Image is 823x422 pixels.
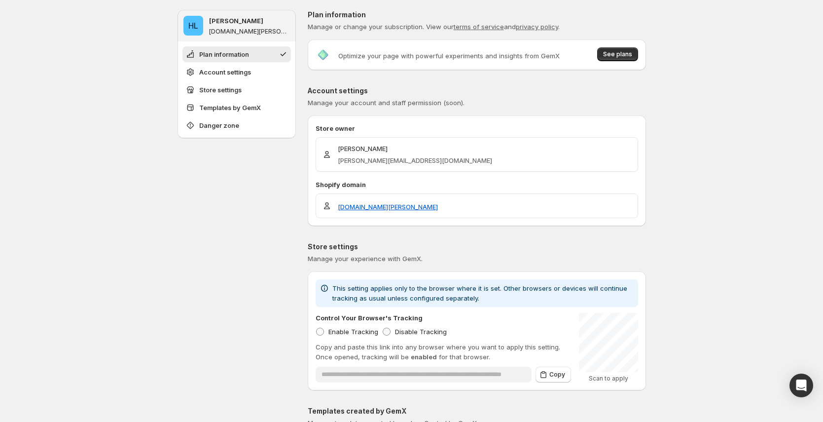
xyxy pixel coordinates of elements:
p: [DOMAIN_NAME][PERSON_NAME] [209,28,290,36]
span: Templates by GemX [199,103,261,113]
div: Open Intercom Messenger [789,374,813,397]
a: privacy policy [516,23,558,31]
span: Manage or change your subscription. View our and . [308,23,560,31]
span: Store settings [199,85,242,95]
button: Plan information [182,46,291,62]
p: Scan to apply [579,375,638,383]
p: Store owner [316,123,638,133]
p: [PERSON_NAME] [209,16,263,26]
span: enabled [411,353,437,361]
span: Manage your experience with GemX. [308,255,423,263]
a: terms of service [454,23,504,31]
span: Copy [549,371,565,379]
span: This setting applies only to the browser where it is set. Other browsers or devices will continue... [332,284,627,302]
p: [PERSON_NAME] [338,144,492,153]
button: See plans [597,47,638,61]
span: Disable Tracking [395,328,447,336]
p: Plan information [308,10,646,20]
button: Store settings [182,82,291,98]
p: Shopify domain [316,180,638,190]
span: See plans [603,50,632,58]
span: Manage your account and staff permission (soon). [308,99,465,107]
p: Control Your Browser's Tracking [316,313,423,323]
p: Account settings [308,86,646,96]
span: Danger zone [199,120,239,130]
span: Hugh Le [183,16,203,36]
p: Store settings [308,242,646,252]
button: Account settings [182,64,291,80]
p: [PERSON_NAME][EMAIL_ADDRESS][DOMAIN_NAME] [338,155,492,165]
button: Copy [536,367,571,383]
text: HL [188,21,198,31]
span: Plan information [199,49,249,59]
p: Copy and paste this link into any browser where you want to apply this setting. Once opened, trac... [316,342,571,362]
span: Enable Tracking [328,328,378,336]
span: Account settings [199,67,251,77]
button: Templates by GemX [182,100,291,115]
a: [DOMAIN_NAME][PERSON_NAME] [338,202,438,212]
p: Optimize your page with powerful experiments and insights from GemX [338,51,560,61]
p: Templates created by GemX [308,406,646,416]
button: Danger zone [182,117,291,133]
